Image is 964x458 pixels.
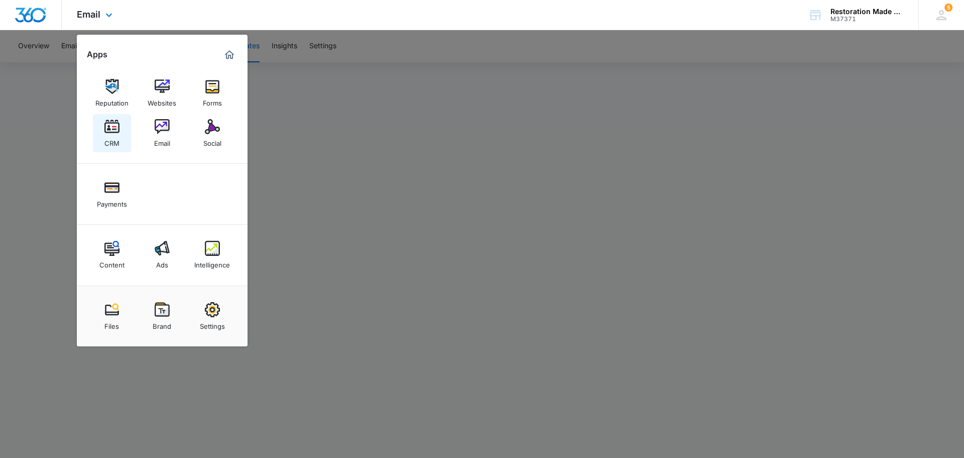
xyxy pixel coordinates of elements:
[93,74,131,112] a: Reputation
[104,134,119,147] div: CRM
[143,236,181,274] a: Ads
[93,236,131,274] a: Content
[200,317,225,330] div: Settings
[143,74,181,112] a: Websites
[830,8,904,16] div: account name
[203,134,221,147] div: Social
[221,47,237,63] a: Marketing 360® Dashboard
[203,94,222,107] div: Forms
[148,94,176,107] div: Websites
[99,256,125,269] div: Content
[193,236,231,274] a: Intelligence
[87,50,107,59] h2: Apps
[97,195,127,208] div: Payments
[143,114,181,152] a: Email
[830,16,904,23] div: account id
[193,114,231,152] a: Social
[93,114,131,152] a: CRM
[154,134,170,147] div: Email
[77,9,100,20] span: Email
[944,4,952,12] span: 5
[193,297,231,335] a: Settings
[193,74,231,112] a: Forms
[95,94,129,107] div: Reputation
[93,175,131,213] a: Payments
[93,297,131,335] a: Files
[153,317,171,330] div: Brand
[156,256,168,269] div: Ads
[944,4,952,12] div: notifications count
[104,317,119,330] div: Files
[143,297,181,335] a: Brand
[194,256,230,269] div: Intelligence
